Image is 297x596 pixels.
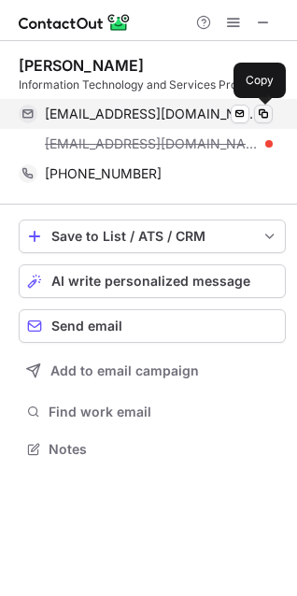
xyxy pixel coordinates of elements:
div: [PERSON_NAME] [19,56,144,75]
div: Information Technology and Services Professional [19,77,286,93]
span: [PHONE_NUMBER] [45,165,162,182]
button: save-profile-one-click [19,220,286,253]
button: AI write personalized message [19,264,286,298]
span: Send email [51,319,122,333]
button: Find work email [19,399,286,425]
span: Find work email [49,404,278,420]
span: Add to email campaign [50,363,199,378]
span: AI write personalized message [51,274,250,289]
img: ContactOut v5.3.10 [19,11,131,34]
button: Add to email campaign [19,354,286,388]
button: Notes [19,436,286,462]
button: Send email [19,309,286,343]
div: Save to List / ATS / CRM [51,229,253,244]
span: Notes [49,441,278,458]
span: [EMAIL_ADDRESS][DOMAIN_NAME] [45,106,259,122]
span: [EMAIL_ADDRESS][DOMAIN_NAME] [45,135,259,152]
